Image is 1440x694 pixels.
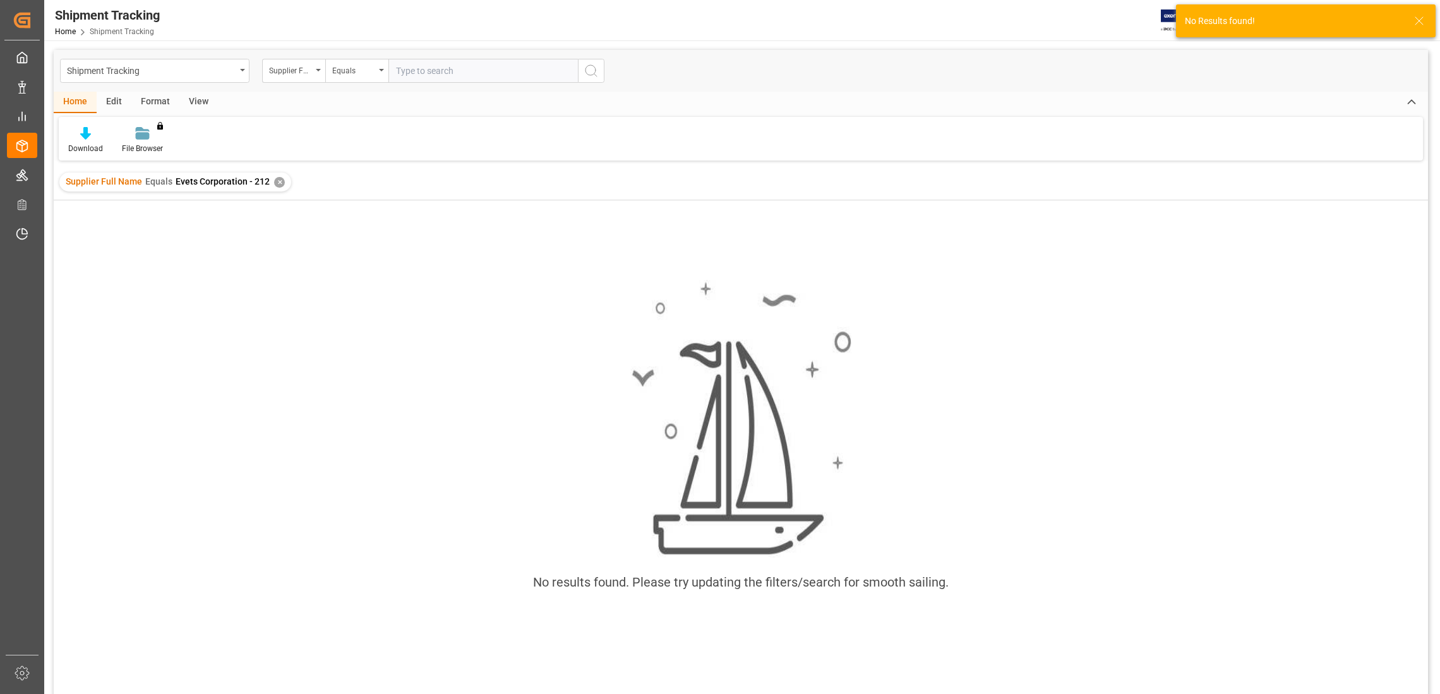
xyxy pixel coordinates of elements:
button: search button [578,59,604,83]
div: Download [68,143,103,154]
input: Type to search [388,59,578,83]
div: Shipment Tracking [55,6,160,25]
button: open menu [325,59,388,83]
div: Edit [97,92,131,113]
div: Home [54,92,97,113]
button: open menu [262,59,325,83]
span: Evets Corporation - 212 [176,176,270,186]
button: open menu [60,59,249,83]
div: No results found. Please try updating the filters/search for smooth sailing. [533,573,949,592]
span: Supplier Full Name [66,176,142,186]
div: No Results found! [1185,15,1402,28]
div: View [179,92,218,113]
div: Format [131,92,179,113]
div: Shipment Tracking [67,62,236,78]
div: Supplier Full Name [269,62,312,76]
div: ✕ [274,177,285,188]
div: Equals [332,62,375,76]
img: Exertis%20JAM%20-%20Email%20Logo.jpg_1722504956.jpg [1161,9,1204,32]
span: Equals [145,176,172,186]
img: smooth_sailing.jpeg [630,280,851,557]
a: Home [55,27,76,36]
